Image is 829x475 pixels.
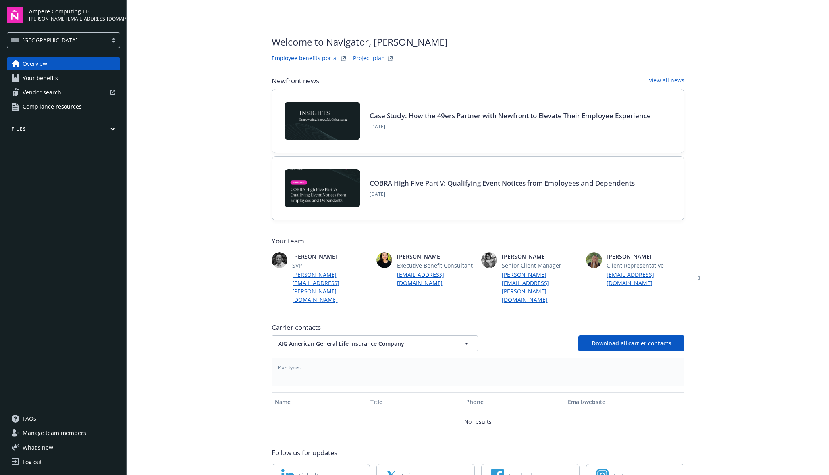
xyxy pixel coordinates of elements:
span: Your benefits [23,72,58,84]
div: Phone [466,398,561,406]
button: Title [367,392,463,411]
span: [PERSON_NAME][EMAIL_ADDRESS][DOMAIN_NAME] [29,15,120,23]
img: navigator-logo.svg [7,7,23,23]
a: Overview [7,57,120,70]
a: Project plan [353,54,385,63]
a: [PERSON_NAME][EMAIL_ADDRESS][PERSON_NAME][DOMAIN_NAME] [502,270,580,304]
span: Overview [23,57,47,70]
span: Compliance resources [23,100,82,113]
span: [DATE] [370,191,635,198]
span: Vendor search [23,86,61,99]
a: Employee benefits portal [272,54,338,63]
a: Next [691,272,704,284]
span: Plan types [278,364,678,371]
button: Ampere Computing LLC[PERSON_NAME][EMAIL_ADDRESS][DOMAIN_NAME] [29,7,120,23]
span: Manage team members [23,427,86,439]
span: Client Representative [607,261,684,270]
p: No results [464,418,492,426]
span: [GEOGRAPHIC_DATA] [22,36,78,44]
span: FAQs [23,412,36,425]
a: View all news [649,76,684,86]
span: AIG American General Life Insurance Company [278,339,443,348]
img: Card Image - INSIGHTS copy.png [285,102,360,140]
a: striveWebsite [339,54,348,63]
div: Log out [23,456,42,468]
span: SVP [292,261,370,270]
a: FAQs [7,412,120,425]
div: Email/website [568,398,681,406]
span: Follow us for updates [272,448,337,458]
button: What's new [7,443,66,452]
a: Vendor search [7,86,120,99]
button: Name [272,392,367,411]
a: [EMAIL_ADDRESS][DOMAIN_NAME] [397,270,475,287]
button: Download all carrier contacts [578,335,684,351]
button: AIG American General Life Insurance Company [272,335,478,351]
a: Compliance resources [7,100,120,113]
span: [PERSON_NAME] [397,252,475,260]
span: Your team [272,236,684,246]
button: Phone [463,392,565,411]
a: [PERSON_NAME][EMAIL_ADDRESS][PERSON_NAME][DOMAIN_NAME] [292,270,370,304]
img: photo [481,252,497,268]
span: [GEOGRAPHIC_DATA] [11,36,104,44]
a: [EMAIL_ADDRESS][DOMAIN_NAME] [607,270,684,287]
span: Carrier contacts [272,323,684,332]
span: [PERSON_NAME] [292,252,370,260]
span: [DATE] [370,123,651,130]
span: Ampere Computing LLC [29,7,120,15]
a: Manage team members [7,427,120,439]
span: Newfront news [272,76,319,86]
a: Case Study: How the 49ers Partner with Newfront to Elevate Their Employee Experience [370,111,651,120]
a: Your benefits [7,72,120,84]
a: COBRA High Five Part V: Qualifying Event Notices from Employees and Dependents [370,178,635,188]
button: Email/website [565,392,684,411]
img: photo [376,252,392,268]
a: projectPlanWebsite [386,54,395,63]
span: - [278,371,678,379]
img: BLOG-Card Image - Compliance - COBRA High Five Pt 5 - 09-11-25.jpg [285,169,360,207]
span: Senior Client Manager [502,261,580,270]
span: Download all carrier contacts [592,339,671,347]
span: Welcome to Navigator , [PERSON_NAME] [272,35,448,49]
img: photo [272,252,287,268]
span: [PERSON_NAME] [607,252,684,260]
div: Name [275,398,364,406]
span: What ' s new [23,443,53,452]
span: Executive Benefit Consultant [397,261,475,270]
span: [PERSON_NAME] [502,252,580,260]
div: Title [370,398,460,406]
img: photo [586,252,602,268]
button: Files [7,126,120,136]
